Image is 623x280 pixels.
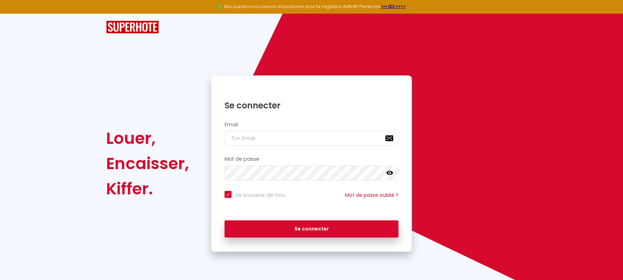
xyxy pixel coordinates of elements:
div: Louer, [106,126,189,151]
img: SuperHote logo [106,21,159,34]
div: Encaisser, [106,151,189,176]
h2: Mot de passe [225,156,399,162]
a: >>> ICI <<<< [381,4,405,9]
div: Kiffer. [106,176,189,201]
h2: Email [225,122,399,128]
h1: Se connecter [225,100,399,111]
a: Mot de passe oublié ? [345,192,398,199]
button: Se connecter [225,220,399,238]
input: Ton Email [225,131,399,146]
